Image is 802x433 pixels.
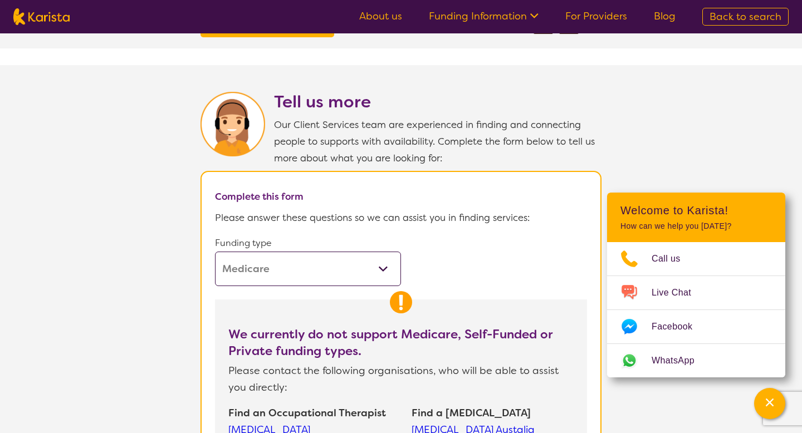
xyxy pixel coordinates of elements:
h2: Welcome to Karista! [620,204,772,217]
a: Blog [654,9,676,23]
b: We currently do not support Medicare, Self-Funded or Private funding types. [228,326,552,359]
p: Funding type [215,235,401,252]
img: Warning [390,291,412,313]
img: Karista Client Service [200,92,265,156]
p: How can we help you [DATE]? [620,222,772,231]
button: Channel Menu [754,388,785,419]
span: Back to search [710,10,781,23]
a: Find out about HCP funding [203,1,331,35]
span: Live Chat [652,284,705,301]
b: Find a [MEDICAL_DATA] [412,406,531,420]
span: WhatsApp [652,352,708,369]
a: Back to search [702,8,789,26]
b: Complete this form [215,190,304,203]
p: Please answer these questions so we can assist you in finding services: [215,209,587,226]
span: Facebook [652,318,706,335]
a: About us [359,9,402,23]
a: Funding Information [429,9,539,23]
span: Call us [652,250,694,267]
img: Karista logo [13,8,70,25]
p: Please contact the following organisations, who will be able to assist you directly: [228,360,574,396]
h2: Tell us more [274,92,601,112]
div: Channel Menu [607,193,785,377]
a: For Providers [565,9,627,23]
a: Web link opens in a new tab. [607,344,785,377]
b: Find an Occupational Therapist [228,406,386,420]
ul: Choose channel [607,242,785,377]
p: Our Client Services team are experienced in finding and connecting people to supports with availa... [274,116,601,166]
